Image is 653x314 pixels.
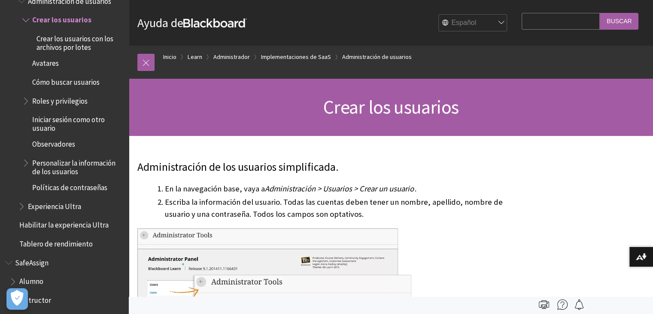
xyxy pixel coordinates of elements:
[261,52,331,62] a: Implementaciones de SaaS
[32,156,123,176] span: Personalizar la información de los usuarios
[6,288,28,310] button: Abrir preferencias
[32,94,88,105] span: Roles y privilegios
[557,299,568,310] img: More help
[28,199,81,211] span: Experiencia Ultra
[32,13,91,25] span: Crear los usuarios
[32,137,75,149] span: Observadores
[183,18,247,28] strong: Blackboard
[163,52,176,62] a: Inicio
[213,52,250,62] a: Administrador
[19,274,43,286] span: Alumno
[439,15,507,32] select: Site Language Selector
[137,160,517,175] p: Administración de los usuarios simplificada.
[165,196,517,220] li: Escriba la información del usuario. Todas las cuentas deben tener un nombre, apellido, nombre de ...
[188,52,202,62] a: Learn
[137,15,247,31] a: Ayuda deBlackboard
[600,13,638,30] input: Buscar
[36,31,123,52] span: Crear los usuarios con los archivos por lotes
[15,256,49,267] span: SafeAssign
[19,293,51,305] span: Instructor
[32,56,59,68] span: Avatares
[19,218,109,230] span: Habilitar la experiencia Ultra
[539,299,549,310] img: Print
[32,180,107,192] span: Políticas de contraseñas
[323,95,459,119] span: Crear los usuarios
[165,183,517,195] li: En la navegación base, vaya a .
[32,75,100,86] span: Cómo buscar usuarios
[342,52,412,62] a: Administración de usuarios
[32,112,123,132] span: Iniciar sesión como otro usuario
[19,237,93,248] span: Tablero de rendimiento
[265,184,414,194] span: Administración > Usuarios > Crear un usuario
[574,299,584,310] img: Follow this page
